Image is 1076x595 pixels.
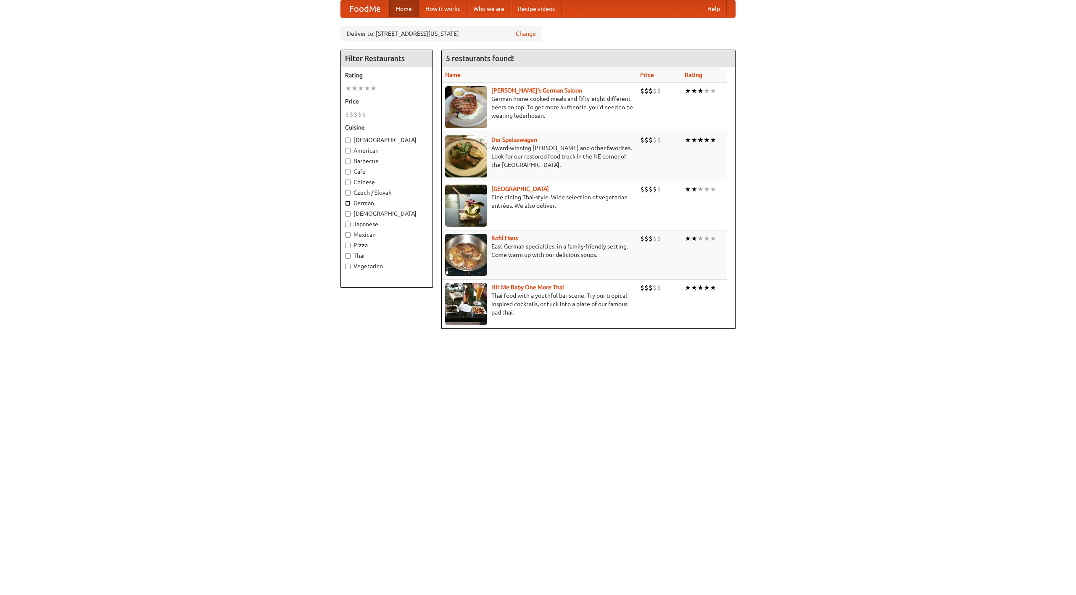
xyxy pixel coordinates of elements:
li: ★ [691,86,697,95]
li: $ [640,185,644,194]
label: Cafe [345,167,428,176]
li: $ [649,185,653,194]
li: $ [649,135,653,145]
li: ★ [710,86,716,95]
input: [DEMOGRAPHIC_DATA] [345,211,351,217]
label: [DEMOGRAPHIC_DATA] [345,209,428,218]
div: Deliver to: [STREET_ADDRESS][US_STATE] [340,26,542,41]
li: $ [657,135,661,145]
a: Rating [685,71,702,78]
li: ★ [685,283,691,292]
li: ★ [710,283,716,292]
a: Name [445,71,461,78]
li: $ [640,135,644,145]
label: Barbecue [345,157,428,165]
li: $ [345,110,349,119]
li: ★ [697,135,704,145]
li: $ [644,86,649,95]
b: [GEOGRAPHIC_DATA] [491,185,549,192]
ng-pluralize: 5 restaurants found! [446,54,514,62]
p: Award-winning [PERSON_NAME] and other favorites. Look for our restored food truck in the NE corne... [445,144,633,169]
li: $ [640,234,644,243]
li: ★ [697,283,704,292]
li: ★ [697,86,704,95]
label: Pizza [345,241,428,249]
li: ★ [710,185,716,194]
li: ★ [685,86,691,95]
input: Czech / Slovak [345,190,351,196]
li: ★ [691,135,697,145]
li: ★ [704,234,710,243]
p: Fine dining Thai-style. Wide selection of vegetarian entrées. We also deliver. [445,193,633,210]
li: $ [644,185,649,194]
h4: Filter Restaurants [341,50,433,67]
li: $ [640,86,644,95]
h5: Price [345,97,428,106]
input: Barbecue [345,159,351,164]
li: $ [653,135,657,145]
h5: Rating [345,71,428,79]
label: [DEMOGRAPHIC_DATA] [345,136,428,144]
li: ★ [358,84,364,93]
label: Czech / Slovak [345,188,428,197]
a: Der Speisewagen [491,136,537,143]
a: Who we are [467,0,511,17]
li: ★ [697,185,704,194]
input: Chinese [345,180,351,185]
li: $ [653,185,657,194]
li: $ [649,86,653,95]
li: $ [657,234,661,243]
li: $ [653,86,657,95]
li: $ [644,135,649,145]
li: ★ [704,135,710,145]
img: kohlhaus.jpg [445,234,487,276]
p: East German specialties, in a family-friendly setting. Come warm up with our delicious soups. [445,242,633,259]
li: ★ [704,86,710,95]
li: $ [657,86,661,95]
li: ★ [685,234,691,243]
input: [DEMOGRAPHIC_DATA] [345,138,351,143]
a: Hit Me Baby One More Thai [491,284,564,291]
li: $ [644,283,649,292]
li: ★ [710,135,716,145]
li: $ [653,234,657,243]
label: American [345,146,428,155]
input: Vegetarian [345,264,351,269]
a: [PERSON_NAME]'s German Saloon [491,87,582,94]
label: Vegetarian [345,262,428,270]
li: $ [657,283,661,292]
li: ★ [345,84,351,93]
label: Chinese [345,178,428,186]
input: American [345,148,351,153]
li: $ [653,283,657,292]
a: Kohl Haus [491,235,518,241]
a: FoodMe [341,0,389,17]
li: ★ [685,185,691,194]
li: $ [649,234,653,243]
li: ★ [351,84,358,93]
p: German home-cooked meals and fifty-eight different beers on tap. To get more authentic, you'd nee... [445,95,633,120]
li: $ [353,110,358,119]
img: esthers.jpg [445,86,487,128]
li: ★ [691,234,697,243]
h5: Cuisine [345,123,428,132]
a: Price [640,71,654,78]
li: $ [349,110,353,119]
label: Thai [345,251,428,260]
a: Change [516,29,536,38]
input: German [345,201,351,206]
a: How it works [419,0,467,17]
li: $ [644,234,649,243]
li: ★ [685,135,691,145]
li: ★ [364,84,370,93]
input: Cafe [345,169,351,175]
a: Recipe videos [511,0,562,17]
li: $ [640,283,644,292]
li: $ [657,185,661,194]
li: $ [362,110,366,119]
label: German [345,199,428,207]
p: Thai food with a youthful bar scene. Try our tropical inspired cocktails, or tuck into a plate of... [445,291,633,317]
